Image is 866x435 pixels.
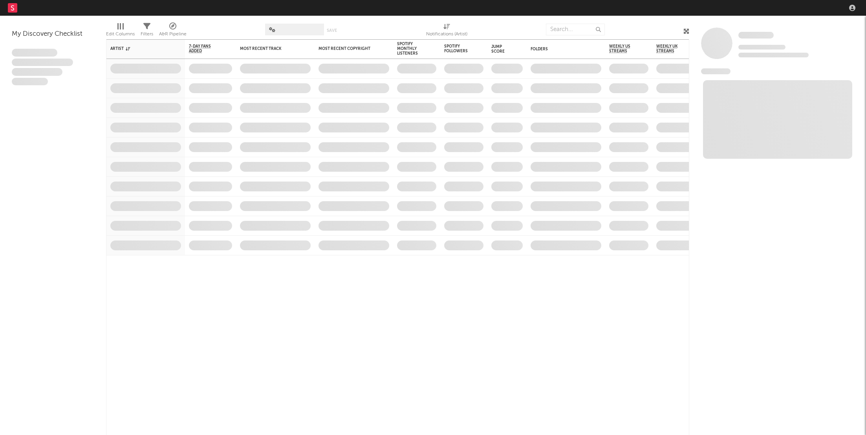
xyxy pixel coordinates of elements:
div: Edit Columns [106,20,135,42]
span: 0 fans last week [738,53,809,57]
span: Integer aliquet in purus et [12,59,73,66]
span: Aliquam viverra [12,78,48,86]
div: Artist [110,46,169,51]
span: Weekly UK Streams [656,44,686,53]
div: Edit Columns [106,29,135,39]
input: Search... [546,24,605,35]
span: Some Artist [738,32,774,39]
span: 7-Day Fans Added [189,44,220,53]
span: Weekly US Streams [609,44,637,53]
span: Lorem ipsum dolor [12,49,57,57]
span: Tracking Since: [DATE] [738,45,785,50]
div: Most Recent Track [240,46,299,51]
div: My Discovery Checklist [12,29,94,39]
div: Filters [141,29,153,39]
div: A&R Pipeline [159,29,187,39]
div: Spotify Followers [444,44,472,53]
div: Jump Score [491,44,511,54]
div: Notifications (Artist) [426,29,467,39]
a: Some Artist [738,31,774,39]
div: Notifications (Artist) [426,20,467,42]
div: Filters [141,20,153,42]
span: Praesent ac interdum [12,68,62,76]
button: Save [327,28,337,33]
div: A&R Pipeline [159,20,187,42]
span: News Feed [701,68,731,74]
div: Spotify Monthly Listeners [397,42,425,56]
div: Folders [531,47,590,51]
div: Most Recent Copyright [319,46,377,51]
